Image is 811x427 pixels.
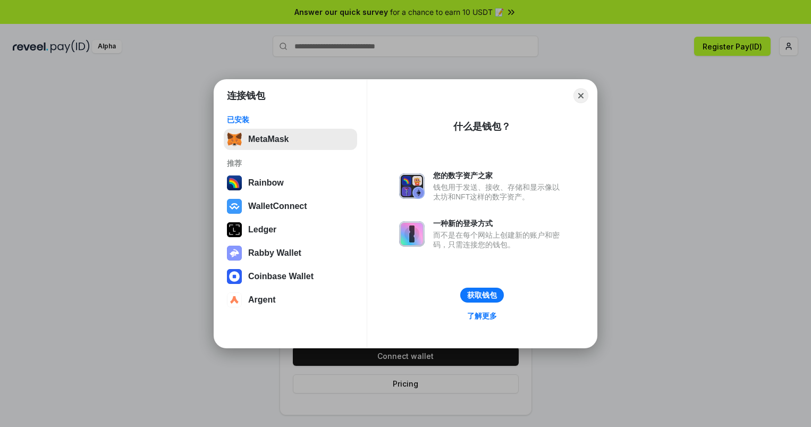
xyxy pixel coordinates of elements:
img: svg+xml,%3Csvg%20xmlns%3D%22http%3A%2F%2Fwww.w3.org%2F2000%2Fsvg%22%20fill%3D%22none%22%20viewBox... [399,221,425,247]
a: 了解更多 [461,309,503,323]
div: 一种新的登录方式 [433,219,565,228]
img: svg+xml,%3Csvg%20width%3D%22120%22%20height%3D%22120%22%20viewBox%3D%220%200%20120%20120%22%20fil... [227,175,242,190]
button: Ledger [224,219,357,240]
div: 钱包用于发送、接收、存储和显示像以太坊和NFT这样的数字资产。 [433,182,565,202]
div: 推荐 [227,158,354,168]
div: WalletConnect [248,202,307,211]
button: 获取钱包 [460,288,504,303]
img: svg+xml,%3Csvg%20xmlns%3D%22http%3A%2F%2Fwww.w3.org%2F2000%2Fsvg%22%20fill%3D%22none%22%20viewBox... [399,173,425,199]
div: Coinbase Wallet [248,272,314,281]
img: svg+xml,%3Csvg%20fill%3D%22none%22%20height%3D%2233%22%20viewBox%3D%220%200%2035%2033%22%20width%... [227,132,242,147]
div: MetaMask [248,135,289,144]
img: svg+xml,%3Csvg%20width%3D%2228%22%20height%3D%2228%22%20viewBox%3D%220%200%2028%2028%22%20fill%3D... [227,292,242,307]
img: svg+xml,%3Csvg%20width%3D%2228%22%20height%3D%2228%22%20viewBox%3D%220%200%2028%2028%22%20fill%3D... [227,269,242,284]
div: 什么是钱包？ [453,120,511,133]
button: MetaMask [224,129,357,150]
img: svg+xml,%3Csvg%20xmlns%3D%22http%3A%2F%2Fwww.w3.org%2F2000%2Fsvg%22%20fill%3D%22none%22%20viewBox... [227,246,242,261]
div: 而不是在每个网站上创建新的账户和密码，只需连接您的钱包。 [433,230,565,249]
div: 您的数字资产之家 [433,171,565,180]
button: Rabby Wallet [224,242,357,264]
button: WalletConnect [224,196,357,217]
div: 了解更多 [467,311,497,321]
h1: 连接钱包 [227,89,265,102]
img: svg+xml,%3Csvg%20xmlns%3D%22http%3A%2F%2Fwww.w3.org%2F2000%2Fsvg%22%20width%3D%2228%22%20height%3... [227,222,242,237]
button: Argent [224,289,357,311]
div: Rabby Wallet [248,248,301,258]
div: Rainbow [248,178,284,188]
button: Close [573,88,588,103]
div: Ledger [248,225,276,235]
button: Rainbow [224,172,357,194]
div: 获取钱包 [467,290,497,300]
div: 已安装 [227,115,354,124]
img: svg+xml,%3Csvg%20width%3D%2228%22%20height%3D%2228%22%20viewBox%3D%220%200%2028%2028%22%20fill%3D... [227,199,242,214]
button: Coinbase Wallet [224,266,357,287]
div: Argent [248,295,276,305]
